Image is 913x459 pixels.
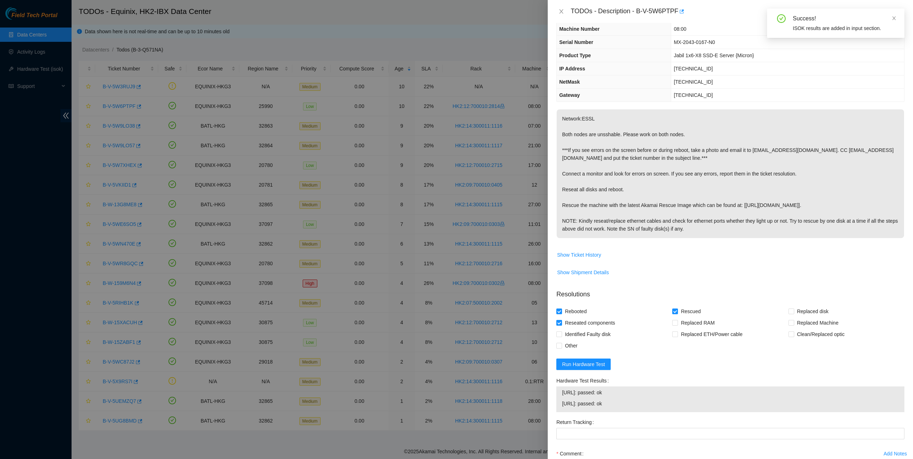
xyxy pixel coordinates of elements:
[559,66,585,71] span: IP Address
[678,306,703,317] span: Rescued
[562,340,580,351] span: Other
[556,375,611,386] label: Hardware Test Results
[674,39,715,45] span: MX-2043-0167-N0
[562,329,614,340] span: Identified Faulty disk
[556,359,611,370] button: Run Hardware Test
[559,53,591,58] span: Product Type
[892,16,897,21] span: close
[557,249,601,261] button: Show Ticket History
[678,329,745,340] span: Replaced ETH/Power cable
[558,9,564,14] span: close
[556,428,904,439] input: Return Tracking
[674,66,713,71] span: [TECHNICAL_ID]
[557,251,601,259] span: Show Ticket History
[562,360,605,368] span: Run Hardware Test
[777,14,786,23] span: check-circle
[793,14,896,23] div: Success!
[557,109,904,238] p: Network:ESSL Both nodes are unsshable. Please work on both nodes. ***If you see errors on the scr...
[674,79,713,85] span: [TECHNICAL_ID]
[571,6,904,17] div: TODOs - Description - B-V-5W6PTPF
[562,317,618,329] span: Reseated components
[794,329,848,340] span: Clean/Replaced optic
[678,317,717,329] span: Replaced RAM
[884,451,907,456] div: Add Notes
[674,92,713,98] span: [TECHNICAL_ID]
[559,92,580,98] span: Gateway
[556,8,566,15] button: Close
[562,389,899,396] span: [URL]: passed: ok
[562,306,590,317] span: Rebooted
[674,53,754,58] span: Jabil 1x6-X8 SSD-E Server {Micron}
[556,284,904,299] p: Resolutions
[559,26,600,32] span: Machine Number
[793,24,896,32] div: ISOK results are added in input section.
[557,267,609,278] button: Show Shipment Details
[556,416,597,428] label: Return Tracking
[559,79,580,85] span: NetMask
[559,39,593,45] span: Serial Number
[557,268,609,276] span: Show Shipment Details
[562,400,899,408] span: [URL]: passed: ok
[674,26,686,32] span: 08:00
[794,317,841,329] span: Replaced Machine
[794,306,831,317] span: Replaced disk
